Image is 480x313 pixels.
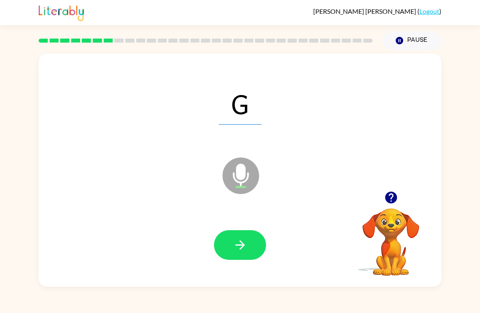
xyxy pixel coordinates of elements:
[419,7,439,15] a: Logout
[350,196,432,277] video: Your browser must support playing .mp4 files to use Literably. Please try using another browser.
[382,31,441,50] button: Pause
[39,3,84,21] img: Literably
[313,7,417,15] span: [PERSON_NAME] [PERSON_NAME]
[313,7,441,15] div: ( )
[219,82,262,125] span: G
